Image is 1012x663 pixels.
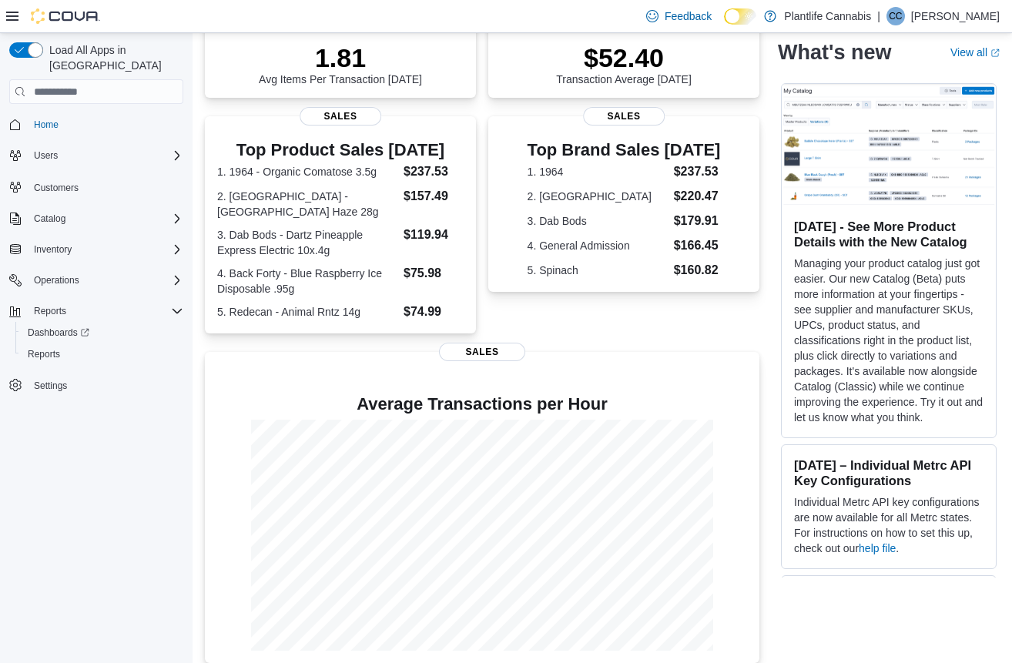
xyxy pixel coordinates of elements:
span: Settings [34,380,67,392]
dd: $119.94 [404,226,464,244]
dd: $237.53 [404,162,464,181]
span: Reports [22,345,183,363]
a: Customers [28,179,85,197]
dd: $166.45 [674,236,721,255]
span: Load All Apps in [GEOGRAPHIC_DATA] [43,42,183,73]
span: Settings [28,376,183,395]
p: Managing your product catalog just got easier. Our new Catalog (Beta) puts more information at yo... [794,256,984,425]
p: Individual Metrc API key configurations are now available for all Metrc states. For instructions ... [794,494,984,556]
h4: Average Transactions per Hour [217,395,747,414]
span: Inventory [28,240,183,259]
span: Reports [28,348,60,360]
span: Operations [34,274,79,286]
dt: 4. General Admission [528,238,668,253]
input: Dark Mode [724,8,756,25]
span: Sales [439,343,525,361]
span: Feedback [665,8,712,24]
div: Clarke Cole [886,7,905,25]
a: Dashboards [22,323,96,342]
span: Customers [34,182,79,194]
a: help file [859,542,896,554]
span: Catalog [34,213,65,225]
dt: 5. Spinach [528,263,668,278]
span: Inventory [34,243,72,256]
span: Sales [583,107,665,126]
p: [PERSON_NAME] [911,7,1000,25]
span: Catalog [28,209,183,228]
button: Inventory [3,239,189,260]
p: $52.40 [556,42,692,73]
a: Reports [22,345,66,363]
dd: $160.82 [674,261,721,280]
h3: Top Brand Sales [DATE] [528,141,721,159]
div: Transaction Average [DATE] [556,42,692,85]
span: Reports [34,305,66,317]
dd: $157.49 [404,187,464,206]
dt: 2. [GEOGRAPHIC_DATA] [528,189,668,204]
button: Reports [3,300,189,322]
span: Home [34,119,59,131]
dd: $74.99 [404,303,464,321]
button: Inventory [28,240,78,259]
dt: 5. Redecan - Animal Rntz 14g [217,304,397,320]
button: Customers [3,176,189,198]
span: Customers [28,177,183,196]
a: Settings [28,377,73,395]
dd: $179.91 [674,212,721,230]
a: Home [28,116,65,134]
dt: 3. Dab Bods [528,213,668,229]
dd: $237.53 [674,162,721,181]
span: Operations [28,271,183,290]
span: Sales [300,107,381,126]
button: Operations [28,271,85,290]
p: | [877,7,880,25]
span: Users [28,146,183,165]
img: Cova [31,8,100,24]
p: Plantlife Cannabis [784,7,871,25]
h3: Top Product Sales [DATE] [217,141,464,159]
dt: 2. [GEOGRAPHIC_DATA] - [GEOGRAPHIC_DATA] Haze 28g [217,189,397,219]
button: Settings [3,374,189,397]
button: Users [3,145,189,166]
svg: External link [990,49,1000,58]
button: Operations [3,270,189,291]
dd: $220.47 [674,187,721,206]
button: Users [28,146,64,165]
button: Home [3,113,189,136]
nav: Complex example [9,107,183,437]
button: Catalog [3,208,189,229]
a: View allExternal link [950,46,1000,59]
dt: 1. 1964 - Organic Comatose 3.5g [217,164,397,179]
h3: [DATE] - See More Product Details with the New Catalog [794,219,984,249]
dt: 3. Dab Bods - Dartz Pineapple Express Electric 10x.4g [217,227,397,258]
dd: $75.98 [404,264,464,283]
h3: [DATE] – Individual Metrc API Key Configurations [794,457,984,488]
button: Reports [28,302,72,320]
dt: 1. 1964 [528,164,668,179]
span: CC [889,7,902,25]
dt: 4. Back Forty - Blue Raspberry Ice Disposable .95g [217,266,397,296]
span: Reports [28,302,183,320]
span: Home [28,115,183,134]
button: Catalog [28,209,72,228]
span: Users [34,149,58,162]
a: Dashboards [15,322,189,343]
h2: What's new [778,40,891,65]
span: Dashboards [22,323,183,342]
a: Feedback [640,1,718,32]
div: Avg Items Per Transaction [DATE] [259,42,422,85]
p: 1.81 [259,42,422,73]
span: Dashboards [28,326,89,339]
button: Reports [15,343,189,365]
